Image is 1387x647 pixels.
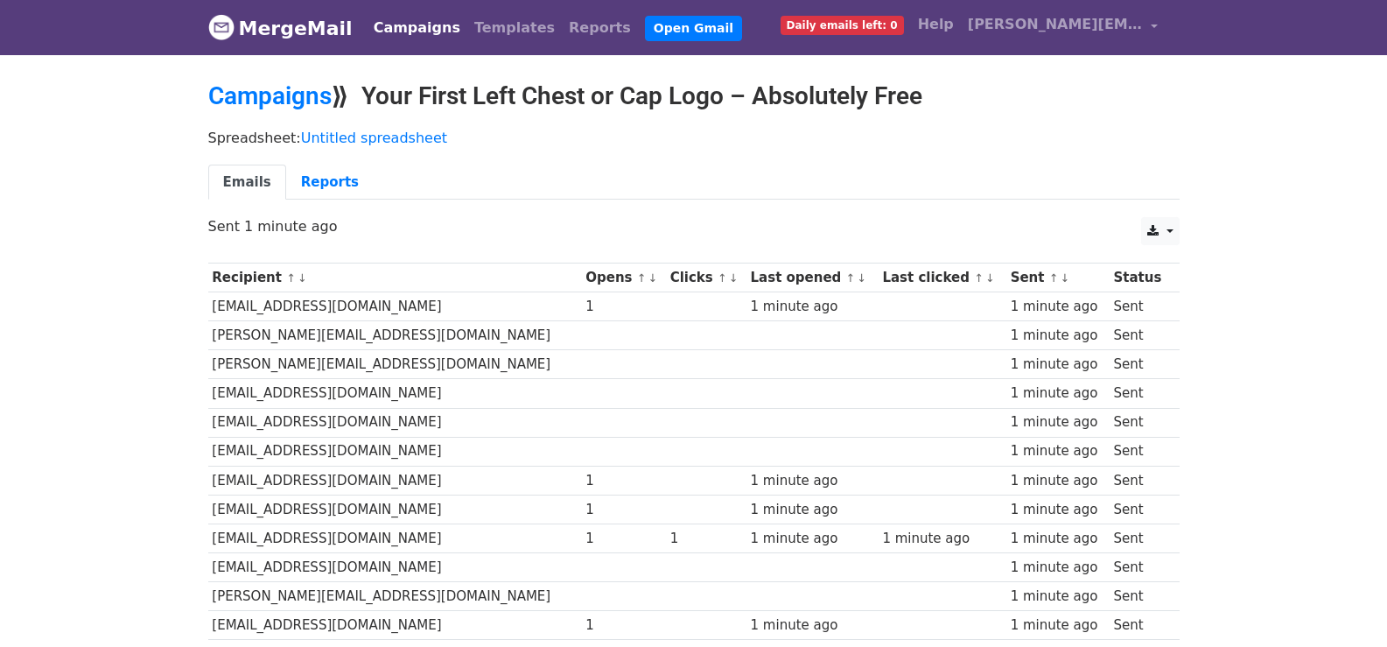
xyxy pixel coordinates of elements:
[1006,264,1110,292] th: Sent
[585,297,662,317] div: 1
[1011,529,1105,549] div: 1 minute ago
[562,11,638,46] a: Reports
[298,271,307,285] a: ↓
[367,11,467,46] a: Campaigns
[467,11,562,46] a: Templates
[1110,466,1170,495] td: Sent
[1110,582,1170,611] td: Sent
[1110,379,1170,408] td: Sent
[585,471,662,491] div: 1
[585,615,662,636] div: 1
[208,10,353,46] a: MergeMail
[985,271,995,285] a: ↓
[1060,271,1069,285] a: ↓
[1011,471,1105,491] div: 1 minute ago
[857,271,866,285] a: ↓
[1110,495,1170,524] td: Sent
[1011,615,1105,636] div: 1 minute ago
[208,165,286,200] a: Emails
[208,217,1180,236] p: Sent 1 minute ago
[1110,437,1170,466] td: Sent
[974,271,984,285] a: ↑
[879,264,1006,292] th: Last clicked
[286,165,374,200] a: Reports
[208,408,582,437] td: [EMAIL_ADDRESS][DOMAIN_NAME]
[1011,326,1105,346] div: 1 minute ago
[208,264,582,292] th: Recipient
[746,264,879,292] th: Last opened
[1011,587,1105,607] div: 1 minute ago
[208,495,582,524] td: [EMAIL_ADDRESS][DOMAIN_NAME]
[208,292,582,321] td: [EMAIL_ADDRESS][DOMAIN_NAME]
[670,529,742,549] div: 1
[208,524,582,552] td: [EMAIL_ADDRESS][DOMAIN_NAME]
[208,553,582,582] td: [EMAIL_ADDRESS][DOMAIN_NAME]
[208,81,332,110] a: Campaigns
[208,611,582,640] td: [EMAIL_ADDRESS][DOMAIN_NAME]
[581,264,665,292] th: Opens
[1110,524,1170,552] td: Sent
[968,14,1143,35] span: [PERSON_NAME][EMAIL_ADDRESS][DOMAIN_NAME]
[1011,558,1105,578] div: 1 minute ago
[911,7,961,42] a: Help
[208,582,582,611] td: [PERSON_NAME][EMAIL_ADDRESS][DOMAIN_NAME]
[286,271,296,285] a: ↑
[1011,355,1105,375] div: 1 minute ago
[1011,412,1105,433] div: 1 minute ago
[781,16,904,35] span: Daily emails left: 0
[208,350,582,379] td: [PERSON_NAME][EMAIL_ADDRESS][DOMAIN_NAME]
[208,14,235,40] img: MergeMail logo
[1110,350,1170,379] td: Sent
[301,130,447,146] a: Untitled spreadsheet
[751,471,874,491] div: 1 minute ago
[637,271,647,285] a: ↑
[751,529,874,549] div: 1 minute ago
[882,529,1002,549] div: 1 minute ago
[645,16,742,41] a: Open Gmail
[1110,264,1170,292] th: Status
[585,500,662,520] div: 1
[208,437,582,466] td: [EMAIL_ADDRESS][DOMAIN_NAME]
[774,7,911,42] a: Daily emails left: 0
[1011,297,1105,317] div: 1 minute ago
[1110,611,1170,640] td: Sent
[718,271,727,285] a: ↑
[1110,408,1170,437] td: Sent
[846,271,856,285] a: ↑
[648,271,657,285] a: ↓
[208,379,582,408] td: [EMAIL_ADDRESS][DOMAIN_NAME]
[729,271,739,285] a: ↓
[1110,321,1170,350] td: Sent
[666,264,746,292] th: Clicks
[751,297,874,317] div: 1 minute ago
[1011,383,1105,404] div: 1 minute ago
[751,615,874,636] div: 1 minute ago
[1049,271,1059,285] a: ↑
[208,321,582,350] td: [PERSON_NAME][EMAIL_ADDRESS][DOMAIN_NAME]
[208,81,1180,111] h2: ⟫ Your First Left Chest or Cap Logo – Absolutely Free
[1011,441,1105,461] div: 1 minute ago
[751,500,874,520] div: 1 minute ago
[961,7,1166,48] a: [PERSON_NAME][EMAIL_ADDRESS][DOMAIN_NAME]
[1011,500,1105,520] div: 1 minute ago
[208,129,1180,147] p: Spreadsheet:
[1110,292,1170,321] td: Sent
[585,529,662,549] div: 1
[208,466,582,495] td: [EMAIL_ADDRESS][DOMAIN_NAME]
[1110,553,1170,582] td: Sent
